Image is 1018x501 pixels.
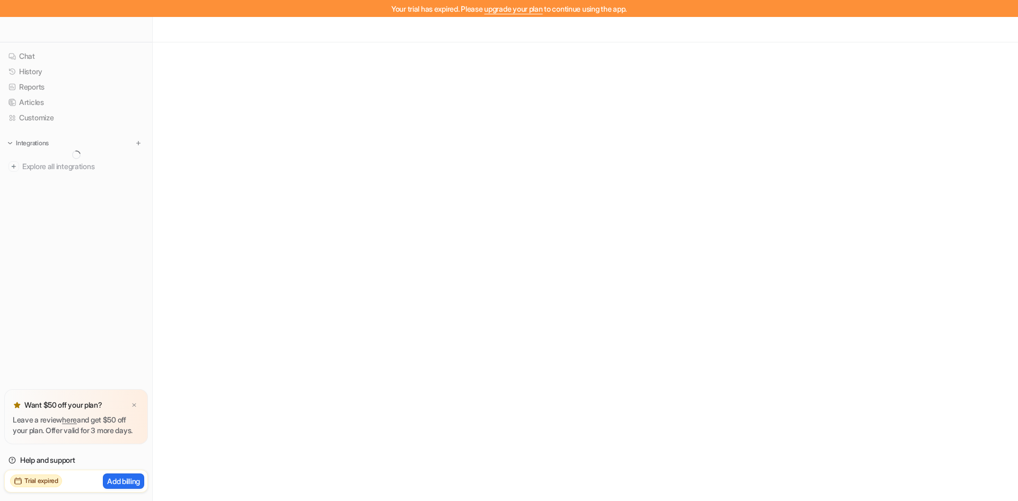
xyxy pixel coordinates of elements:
[13,415,139,436] p: Leave a review and get $50 off your plan. Offer valid for 3 more days.
[22,158,144,175] span: Explore all integrations
[4,453,148,468] a: Help and support
[6,139,14,147] img: expand menu
[16,139,49,147] p: Integrations
[62,415,77,424] a: here
[4,110,148,125] a: Customize
[24,476,58,486] h2: Trial expired
[4,138,52,148] button: Integrations
[103,473,144,489] button: Add billing
[4,95,148,110] a: Articles
[131,402,137,409] img: x
[4,159,148,174] a: Explore all integrations
[4,80,148,94] a: Reports
[13,401,21,409] img: star
[8,161,19,172] img: explore all integrations
[4,64,148,79] a: History
[4,49,148,64] a: Chat
[484,4,542,13] a: upgrade your plan
[24,400,102,410] p: Want $50 off your plan?
[135,139,142,147] img: menu_add.svg
[107,476,140,487] p: Add billing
